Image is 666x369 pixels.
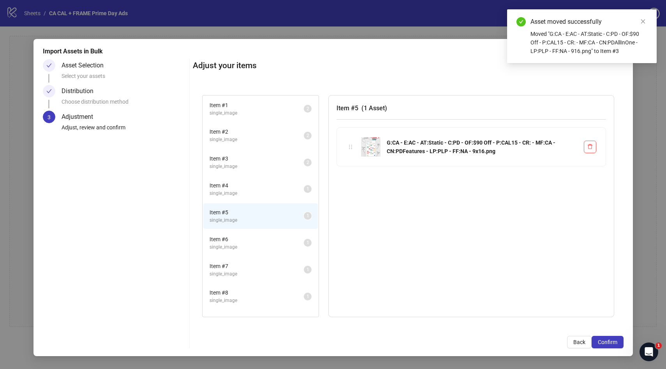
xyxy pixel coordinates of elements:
[62,72,187,85] div: Select your assets
[210,270,304,278] span: single_image
[304,185,312,193] sup: 1
[348,144,353,150] span: holder
[530,17,647,26] div: Asset moved successfully
[62,97,187,111] div: Choose distribution method
[567,336,592,348] button: Back
[592,336,624,348] button: Confirm
[387,138,578,155] div: G:CA - E:AC - AT:Static - C:PD - OF:$90 Off - P:CAL15 - CR: - MF:CA - CN:PDFeatures - LP:PLP - FF...
[62,59,110,72] div: Asset Selection
[210,127,304,136] span: Item # 2
[307,240,309,245] span: 1
[210,181,304,190] span: Item # 4
[62,85,100,97] div: Distribution
[210,244,304,251] span: single_image
[304,132,312,139] sup: 2
[62,123,187,136] div: Adjust, review and confirm
[361,137,381,157] img: G:CA - E:AC - AT:Static - C:PD - OF:$90 Off - P:CAL15 - CR: - MF:CA - CN:PDFeatures - LP:PLP - FF...
[307,186,309,192] span: 1
[210,235,304,244] span: Item # 6
[530,30,647,55] div: Moved "G:CA - E:AC - AT:Static - C:PD - OF:$90 Off - P:CAL15 - CR: - MF:CA - CN:PDAllInOne - LP:P...
[640,343,658,361] iframe: Intercom live chat
[210,217,304,224] span: single_image
[304,266,312,274] sup: 1
[304,293,312,300] sup: 1
[346,143,355,151] div: holder
[304,159,312,166] sup: 2
[337,103,606,113] h3: Item # 5
[640,19,646,24] span: close
[584,141,596,153] button: Delete
[210,190,304,197] span: single_image
[193,59,624,72] h2: Adjust your items
[210,163,304,170] span: single_image
[43,47,624,56] div: Import Assets in Bulk
[48,114,51,120] span: 3
[361,104,387,112] span: ( 1 Asset )
[639,17,647,26] a: Close
[516,17,526,26] span: check-circle
[210,262,304,270] span: Item # 7
[307,267,309,272] span: 1
[210,109,304,117] span: single_image
[655,343,662,349] span: 1
[304,105,312,113] sup: 2
[210,154,304,163] span: Item # 3
[210,288,304,297] span: Item # 8
[46,63,52,68] span: check
[573,339,585,345] span: Back
[210,315,304,324] span: Item # 9
[307,160,309,165] span: 2
[210,208,304,217] span: Item # 5
[598,339,617,345] span: Confirm
[304,239,312,247] sup: 1
[307,133,309,138] span: 2
[307,213,309,219] span: 1
[587,144,593,149] span: delete
[46,88,52,94] span: check
[210,297,304,304] span: single_image
[304,212,312,220] sup: 1
[307,106,309,111] span: 2
[62,111,99,123] div: Adjustment
[307,294,309,299] span: 1
[210,136,304,143] span: single_image
[210,101,304,109] span: Item # 1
